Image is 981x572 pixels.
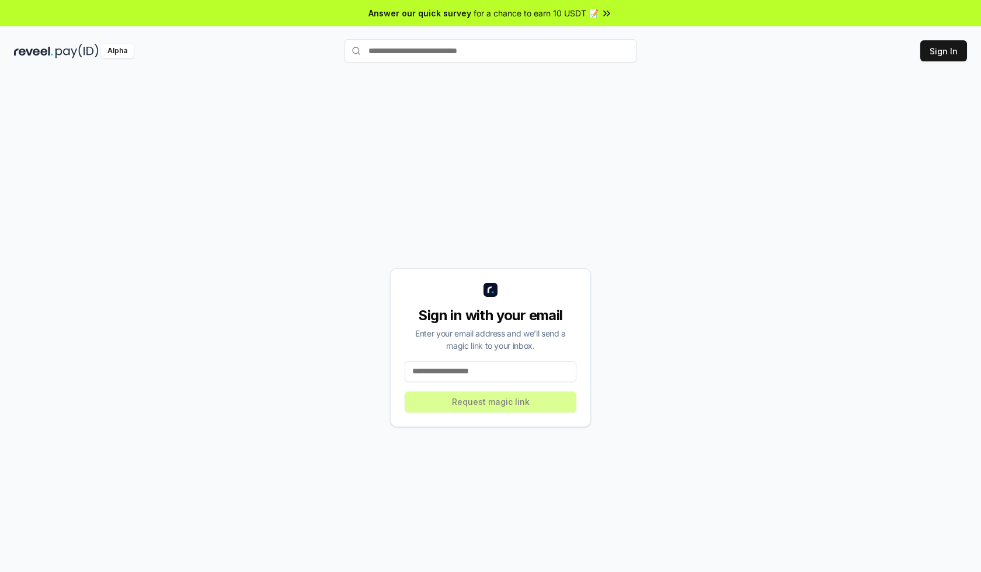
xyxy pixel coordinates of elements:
[920,40,967,61] button: Sign In
[405,327,576,352] div: Enter your email address and we’ll send a magic link to your inbox.
[368,7,471,19] span: Answer our quick survey
[55,44,99,58] img: pay_id
[483,283,498,297] img: logo_small
[474,7,599,19] span: for a chance to earn 10 USDT 📝
[14,44,53,58] img: reveel_dark
[101,44,134,58] div: Alpha
[405,306,576,325] div: Sign in with your email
